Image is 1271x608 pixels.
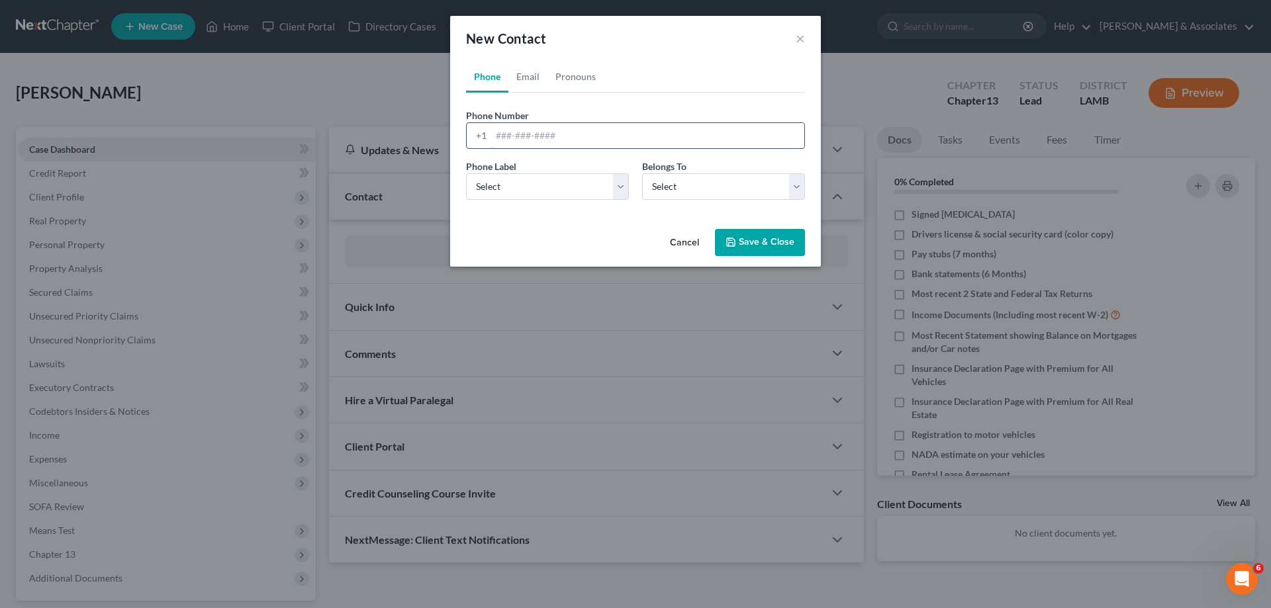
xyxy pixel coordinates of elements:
[642,161,686,172] span: Belongs To
[466,110,529,121] span: Phone Number
[466,161,516,172] span: Phone Label
[659,230,710,257] button: Cancel
[466,61,508,93] a: Phone
[491,123,804,148] input: ###-###-####
[466,30,546,46] span: New Contact
[467,123,491,148] div: +1
[715,229,805,257] button: Save & Close
[508,61,547,93] a: Email
[1253,563,1264,574] span: 6
[547,61,604,93] a: Pronouns
[796,30,805,46] button: ×
[1226,563,1258,595] iframe: Intercom live chat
